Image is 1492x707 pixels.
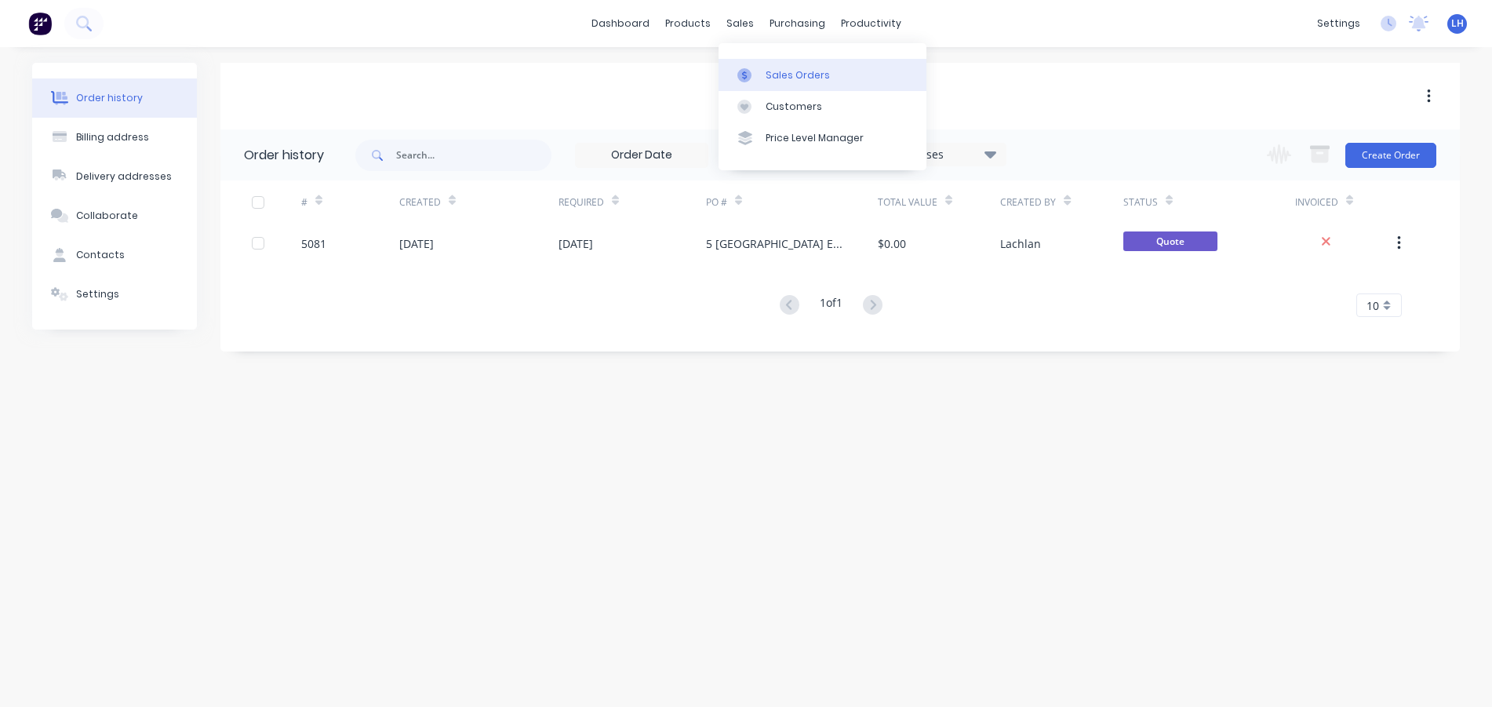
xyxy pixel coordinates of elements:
div: Invoiced [1295,195,1338,210]
button: Delivery addresses [32,157,197,196]
div: Status [1123,180,1295,224]
button: Collaborate [32,196,197,235]
div: Settings [76,287,119,301]
div: settings [1309,12,1368,35]
div: PO # [706,195,727,210]
span: LH [1451,16,1464,31]
div: sales [719,12,762,35]
div: 1 of 1 [820,294,842,317]
div: Order history [76,91,143,105]
span: 10 [1366,297,1379,314]
div: Created [399,195,441,210]
div: Customers [766,100,822,114]
button: Order history [32,78,197,118]
div: 5081 [301,235,326,252]
div: Created By [1000,180,1123,224]
div: Total Value [878,180,1000,224]
div: Delivery addresses [76,169,172,184]
a: Customers [719,91,926,122]
span: Quote [1123,231,1217,251]
div: products [657,12,719,35]
a: Sales Orders [719,59,926,90]
div: Lachlan [1000,235,1041,252]
div: PO # [706,180,878,224]
div: Order history [244,146,324,165]
input: Order Date [576,144,708,167]
button: Contacts [32,235,197,275]
div: Billing address [76,130,149,144]
div: [DATE] [399,235,434,252]
div: # [301,195,307,210]
img: Factory [28,12,52,35]
div: Required [559,180,706,224]
div: Created By [1000,195,1056,210]
div: 14 Statuses [874,146,1006,163]
div: Invoiced [1295,180,1393,224]
button: Billing address [32,118,197,157]
div: Status [1123,195,1158,210]
div: 5 [GEOGRAPHIC_DATA] ENTRANCE [706,235,846,252]
input: Search... [396,140,551,171]
div: Collaborate [76,209,138,223]
div: [DATE] [559,235,593,252]
div: Required [559,195,604,210]
div: Price Level Manager [766,131,864,145]
div: Contacts [76,248,125,262]
div: productivity [833,12,909,35]
div: purchasing [762,12,833,35]
div: $0.00 [878,235,906,252]
div: # [301,180,399,224]
a: dashboard [584,12,657,35]
a: Price Level Manager [719,122,926,154]
div: Sales Orders [766,68,830,82]
div: Created [399,180,559,224]
button: Settings [32,275,197,314]
button: Create Order [1345,143,1436,168]
div: Total Value [878,195,937,210]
